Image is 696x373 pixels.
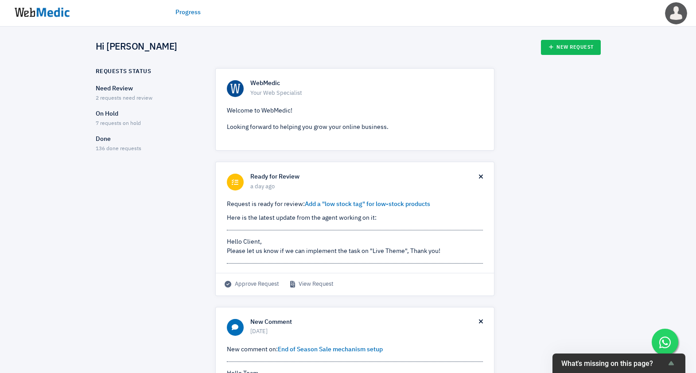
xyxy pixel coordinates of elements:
span: Your Web Specialist [250,89,483,98]
a: New Request [541,40,601,55]
p: Here is the latest update from the agent working on it: [227,214,483,223]
h4: Hi [PERSON_NAME] [96,42,177,53]
h6: Requests Status [96,68,152,75]
span: What's missing on this page? [561,359,666,368]
span: [DATE] [250,327,479,336]
p: Looking forward to helping you grow your online business. [227,123,483,132]
h6: Ready for Review [250,173,479,181]
div: Hello Client, Please let us know if we can implement the task on "Live Theme", Thank you! [227,237,483,256]
h6: New Comment [250,319,479,326]
span: 136 done requests [96,146,141,152]
a: Add a "low stock tag" for low-stock products [305,201,430,207]
p: New comment on: [227,345,483,354]
span: Approve Request [225,280,279,289]
p: Request is ready for review: [227,200,483,209]
button: Show survey - What's missing on this page? [561,358,677,369]
p: On Hold [96,109,200,119]
a: End of Season Sale mechanism setup [278,346,383,353]
a: View Request [290,280,334,289]
p: Need Review [96,84,200,93]
span: a day ago [250,183,479,191]
h6: WebMedic [250,80,483,88]
a: Progress [175,8,201,17]
p: Done [96,135,200,144]
span: 2 requests need review [96,96,152,101]
p: Welcome to WebMedic! [227,106,483,116]
span: 7 requests on hold [96,121,141,126]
